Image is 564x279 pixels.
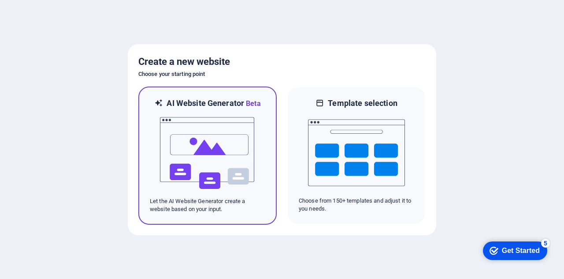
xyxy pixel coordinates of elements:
[287,87,426,225] div: Template selectionChoose from 150+ templates and adjust it to you needs.
[138,69,426,79] h6: Choose your starting point
[7,4,71,23] div: Get Started 5 items remaining, 0% complete
[138,87,277,225] div: AI Website GeneratorBetaaiLet the AI Website Generator create a website based on your input.
[150,197,265,213] p: Let the AI Website Generator create a website based on your input.
[138,55,426,69] h5: Create a new website
[159,109,256,197] img: ai
[328,98,397,109] h6: Template selection
[244,99,261,108] span: Beta
[167,98,260,109] h6: AI Website Generator
[26,10,64,18] div: Get Started
[299,197,414,213] p: Choose from 150+ templates and adjust it to you needs.
[65,2,74,11] div: 5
